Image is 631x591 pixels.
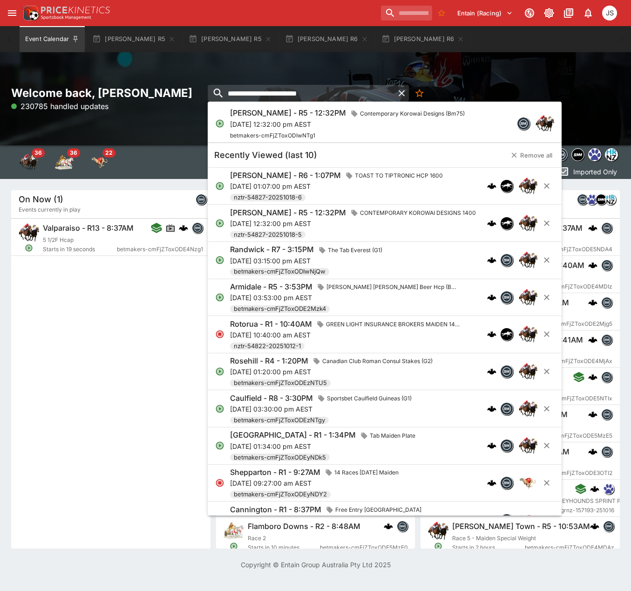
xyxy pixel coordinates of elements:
div: betmakers [601,446,612,457]
img: logo-cerberus.svg [487,330,496,339]
div: cerberus [383,522,393,531]
span: Canadian Club Roman Consul Stakes (G2) [319,357,436,366]
img: logo-cerberus.svg [487,293,496,302]
span: nztr-54827-20251018-6 [230,193,305,202]
div: cerberus [487,404,496,413]
div: cerberus [590,522,599,531]
h6: [PERSON_NAME] - R6 - 1:07PM [230,171,341,180]
button: [PERSON_NAME] R6 [279,26,374,52]
h6: [PERSON_NAME] - R5 - 12:32PM [230,108,346,118]
div: cerberus [588,223,597,233]
p: 230785 handled updates [11,101,109,112]
img: betmakers.png [602,297,612,308]
img: nztr.png [501,180,513,192]
div: betmakers [517,117,530,130]
div: Event type filters [11,145,117,179]
button: John Seaton [599,3,620,23]
p: [DATE] 12:32:00 pm AEST [230,219,480,228]
svg: Closed [215,478,224,488]
div: grnz [603,483,614,495]
img: betmakers.png [602,260,612,270]
div: betmakers [601,371,612,383]
span: Race 5 - Maiden Special Weight [452,535,536,542]
h6: Shepparton - R1 - 9:27AM [230,467,320,477]
span: Sportsbet Caulfield Guineas (G1) [323,394,415,403]
p: [DATE] 01:20:00 pm AEST [230,367,436,377]
span: betmakers-cmFjZToxODIwNTg1 [230,132,315,139]
img: betmakers.png [192,223,203,233]
div: betmakers [603,521,614,532]
h6: [PERSON_NAME] Town - R5 - 10:53AM [452,522,590,531]
span: GREEN LIGHT INSURANCE BROKERS MAIDEN 1400 [322,320,464,329]
img: logo-cerberus.svg [590,522,599,531]
svg: Open [215,367,224,376]
img: hrnz.png [605,149,617,161]
p: [DATE] 10:40:00 am AEST [230,330,464,340]
div: cerberus [487,478,496,488]
button: [PERSON_NAME] R6 [376,26,470,52]
div: samemeetingmulti [596,194,607,205]
img: PriceKinetics Logo [20,4,39,22]
img: betmakers.png [604,521,614,531]
h6: Rotorua - R1 - 10:40AM [230,319,312,329]
div: betmakers [601,409,612,420]
span: 5 1/2F Hcap [43,236,74,243]
img: betmakers.png [602,409,612,419]
div: grnz [586,194,597,205]
div: cerberus [588,335,597,344]
img: grnz.png [589,149,601,161]
span: Starts in 2 hours [452,543,525,552]
span: 14 Races [DATE] Maiden [331,468,402,477]
img: horse_racing.png [519,214,537,233]
span: Contemporary Korowai Designs (Bm75) [356,109,468,118]
span: betmakers-cmFjZToxODE3OTI2 [527,468,612,478]
div: cerberus [487,367,496,376]
img: greyhound_racing [90,153,109,172]
p: [DATE] 03:53:00 pm AEST [230,293,464,302]
svg: Open [215,219,224,228]
svg: Open [215,181,224,191]
div: cerberus [487,219,496,228]
img: horse_racing.png [536,114,554,133]
span: Events currently in play [19,205,81,214]
img: betmakers.png [501,477,513,489]
h2: Welcome back, [PERSON_NAME] [11,86,210,100]
h5: Recently Viewed (last 10) [214,150,317,160]
img: Sportsbook Management [41,15,91,20]
img: betmakers.png [602,223,612,233]
img: logo-cerberus.svg [487,181,496,191]
div: cerberus [588,372,597,382]
h6: Randwick - R7 - 3:15PM [230,245,314,254]
img: logo-cerberus.svg [383,522,393,531]
h6: [GEOGRAPHIC_DATA] - R1 - 1:34PM [230,430,356,440]
span: betmakers-cmFjZToxODE4Nzg1 [117,245,203,254]
button: Connected to PK [521,5,538,21]
div: nztr [500,328,513,341]
img: betmakers.png [501,440,513,452]
img: horse_racing.png [519,399,537,418]
span: betmakers-cmFjZToxODIwNjQw [230,267,329,276]
input: search [381,6,432,21]
button: Event Calendar [20,26,85,52]
button: Documentation [560,5,577,21]
span: betmakers-cmFjZToxODE5MzE5 [525,431,612,440]
div: betmakers [500,514,513,527]
img: betmakers.png [501,291,513,303]
img: samemeetingmulti.png [572,149,584,161]
img: logo-cerberus.svg [487,404,496,413]
img: horse_racing.png [428,521,448,541]
span: betmakers-cmFjZToxODE5NDA4 [524,245,612,254]
p: Imported Only [573,167,617,177]
img: horse_racing.png [519,288,537,307]
div: hrnz [605,148,618,161]
span: Race 2 [248,535,266,542]
span: Starts in 10 minutes [248,543,320,552]
h6: Armidale - R5 - 3:53PM [230,282,312,292]
span: betmakers-cmFjZToxODE5NTIx [527,394,612,403]
button: Remove all [505,148,558,163]
div: betmakers [601,260,612,271]
img: logo-cerberus.svg [588,335,597,344]
div: cerberus [487,255,496,265]
div: betmakers [500,476,513,489]
img: samemeetingmulti.png [596,194,606,205]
